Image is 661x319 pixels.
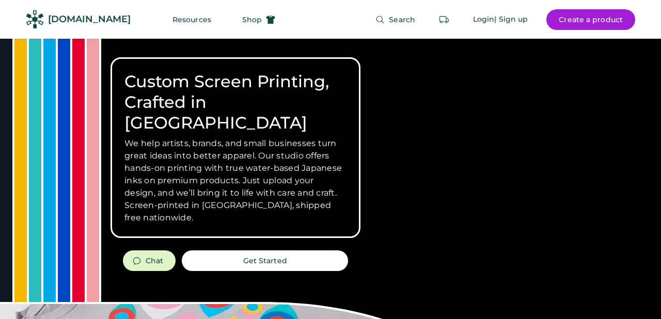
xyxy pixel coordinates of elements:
[473,14,495,25] div: Login
[546,9,635,30] button: Create a product
[123,250,176,271] button: Chat
[48,13,131,26] div: [DOMAIN_NAME]
[182,250,348,271] button: Get Started
[494,14,528,25] div: | Sign up
[363,9,428,30] button: Search
[124,137,347,224] h3: We help artists, brands, and small businesses turn great ideas into better apparel. Our studio of...
[124,71,347,133] h1: Custom Screen Printing, Crafted in [GEOGRAPHIC_DATA]
[230,9,288,30] button: Shop
[242,16,262,23] span: Shop
[389,16,415,23] span: Search
[26,10,44,28] img: Rendered Logo - Screens
[160,9,224,30] button: Resources
[434,9,454,30] button: Retrieve an order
